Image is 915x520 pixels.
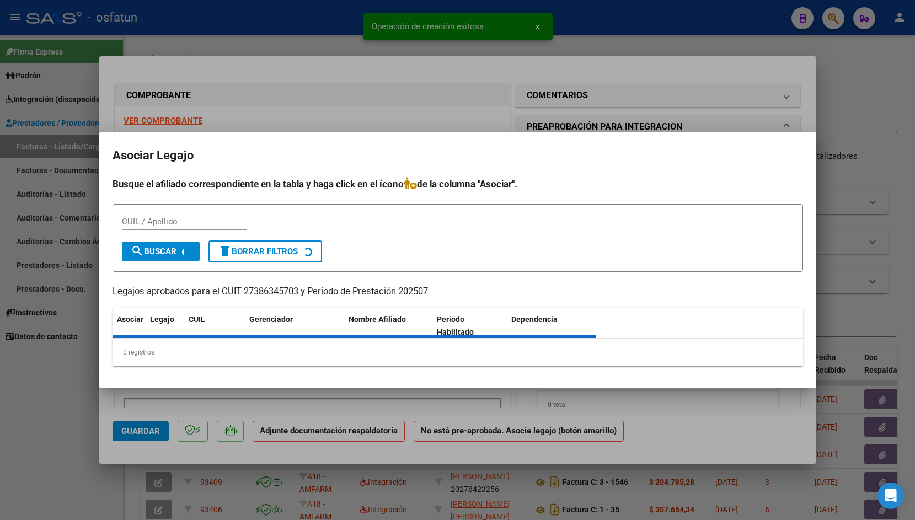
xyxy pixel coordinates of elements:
[218,244,232,258] mat-icon: delete
[437,315,474,336] span: Periodo Habilitado
[245,308,344,344] datatable-header-cell: Gerenciador
[150,315,174,324] span: Legajo
[113,177,803,191] h4: Busque el afiliado correspondiente en la tabla y haga click en el ícono de la columna "Asociar".
[218,246,298,256] span: Borrar Filtros
[189,315,205,324] span: CUIL
[113,145,803,166] h2: Asociar Legajo
[877,483,904,509] div: Open Intercom Messenger
[511,315,558,324] span: Dependencia
[113,339,803,366] div: 0 registros
[432,308,507,344] datatable-header-cell: Periodo Habilitado
[344,308,433,344] datatable-header-cell: Nombre Afiliado
[146,308,184,344] datatable-header-cell: Legajo
[113,308,146,344] datatable-header-cell: Asociar
[249,315,293,324] span: Gerenciador
[113,285,803,299] p: Legajos aprobados para el CUIT 27386345703 y Período de Prestación 202507
[122,242,200,261] button: Buscar
[131,246,176,256] span: Buscar
[117,315,143,324] span: Asociar
[131,244,144,258] mat-icon: search
[349,315,406,324] span: Nombre Afiliado
[507,308,596,344] datatable-header-cell: Dependencia
[208,240,322,262] button: Borrar Filtros
[184,308,245,344] datatable-header-cell: CUIL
